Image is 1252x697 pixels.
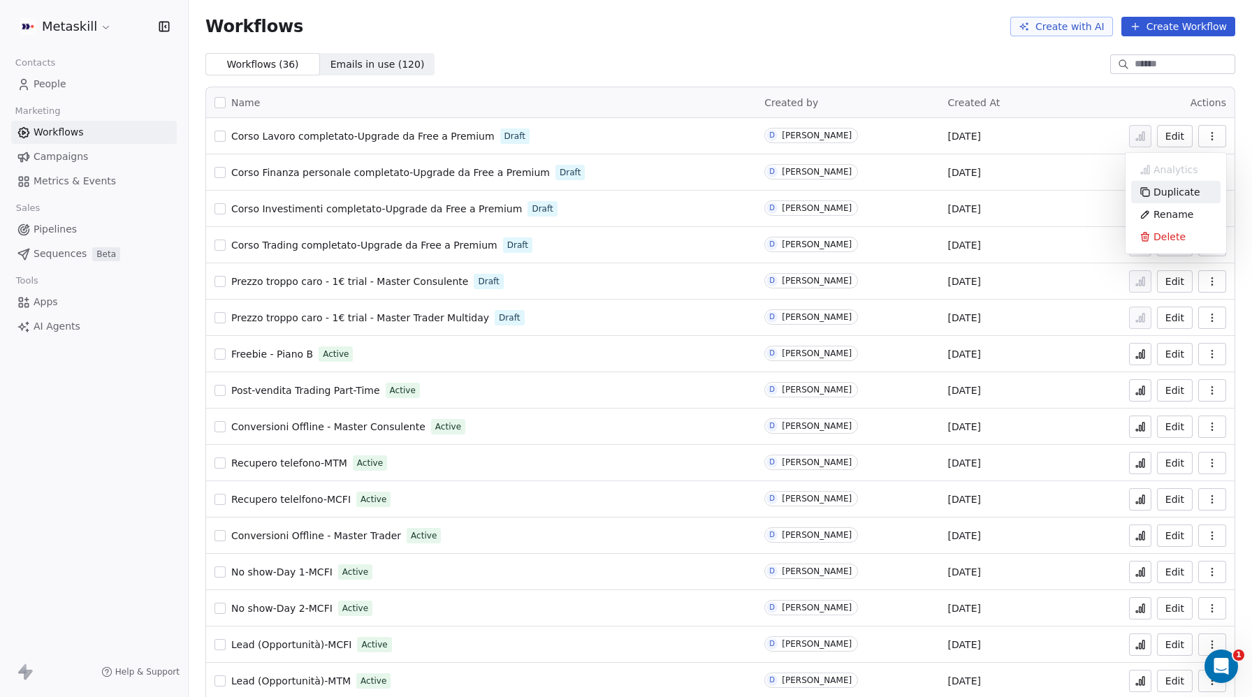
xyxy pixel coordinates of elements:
span: Draft [532,203,553,215]
span: Draft [499,311,520,324]
span: Active [361,638,387,651]
span: Active [361,493,386,506]
span: [DATE] [948,202,981,216]
span: Conversioni Offline - Master Trader [231,530,401,541]
div: D [769,493,775,504]
button: Edit [1157,561,1193,583]
a: Lead (Opportunità)-MTM [231,674,351,688]
span: Actions [1191,97,1226,108]
span: Active [342,566,368,578]
span: Post-vendita Trading Part-Time [231,385,380,396]
span: Created At [948,97,1000,108]
div: D [769,311,775,323]
div: [PERSON_NAME] [782,675,852,685]
span: Duplicate [1153,185,1200,199]
span: Rename [1153,207,1193,221]
span: [DATE] [948,420,981,434]
span: [DATE] [948,529,981,543]
div: [PERSON_NAME] [782,240,852,249]
div: [PERSON_NAME] [782,131,852,140]
a: People [11,73,177,96]
div: [PERSON_NAME] [782,348,852,358]
span: 1 [1233,650,1244,661]
div: D [769,420,775,432]
button: Edit [1157,416,1193,438]
button: Edit [1157,633,1193,656]
div: D [769,239,775,250]
span: Created by [764,97,818,108]
span: Active [411,529,437,542]
a: Corso Investimenti completato-Upgrade da Free a Premium [231,202,522,216]
a: Recupero telelfono-MCFI [231,492,351,506]
span: [DATE] [948,638,981,652]
span: AI Agents [34,319,80,334]
span: Recupero telelfono-MCFI [231,494,351,505]
span: [DATE] [948,129,981,143]
span: [DATE] [948,492,981,506]
span: No show-Day 1-MCFI [231,566,333,578]
span: Beta [92,247,120,261]
a: Prezzo troppo caro - 1€ trial - Master Consulente [231,274,468,288]
div: [PERSON_NAME] [782,421,852,431]
span: Sequences [34,247,87,261]
a: No show-Day 1-MCFI [231,565,333,579]
div: [PERSON_NAME] [782,312,852,322]
a: SequencesBeta [11,242,177,265]
a: Apps [11,291,177,314]
button: Edit [1157,379,1193,402]
a: Conversioni Offline - Master Consulente [231,420,425,434]
span: Apps [34,295,58,309]
span: Metrics & Events [34,174,116,189]
span: Emails in use ( 120 ) [330,57,425,72]
span: Draft [478,275,499,288]
button: Edit [1157,597,1193,619]
span: Corso Trading completato-Upgrade da Free a Premium [231,240,497,251]
button: Edit [1157,524,1193,547]
div: D [769,130,775,141]
span: Workflows [34,125,84,140]
a: Freebie - Piano B [231,347,313,361]
span: No show-Day 2-MCFI [231,603,333,614]
button: Create Workflow [1121,17,1235,36]
span: Marketing [9,101,66,122]
a: Edit [1157,670,1193,692]
span: Contacts [9,52,61,73]
span: Delete [1153,230,1186,244]
a: Edit [1157,270,1193,293]
a: Edit [1157,452,1193,474]
span: [DATE] [948,166,981,179]
span: Corso Investimenti completato-Upgrade da Free a Premium [231,203,522,214]
div: [PERSON_NAME] [782,530,852,540]
a: Edit [1157,343,1193,365]
span: Prezzo troppo caro - 1€ trial - Master Consulente [231,276,468,287]
span: Lead (Opportunità)-MTM [231,675,351,687]
a: Metrics & Events [11,170,177,193]
div: [PERSON_NAME] [782,603,852,612]
span: [DATE] [948,347,981,361]
span: [DATE] [948,456,981,470]
span: Draft [507,239,528,251]
span: Pipelines [34,222,77,237]
a: Help & Support [101,666,180,677]
div: D [769,566,775,577]
a: Lead (Opportunità)-MCFI [231,638,351,652]
div: [PERSON_NAME] [782,566,852,576]
span: Campaigns [34,149,88,164]
div: [PERSON_NAME] [782,203,852,213]
span: Name [231,96,260,110]
div: D [769,348,775,359]
a: Campaigns [11,145,177,168]
span: Freebie - Piano B [231,348,313,360]
span: Active [390,384,416,397]
span: Corso Finanza personale completato-Upgrade da Free a Premium [231,167,550,178]
a: Conversioni Offline - Master Trader [231,529,401,543]
span: Prezzo troppo caro - 1€ trial - Master Trader Multiday [231,312,489,323]
span: Workflows [205,17,303,36]
button: Edit [1157,488,1193,511]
